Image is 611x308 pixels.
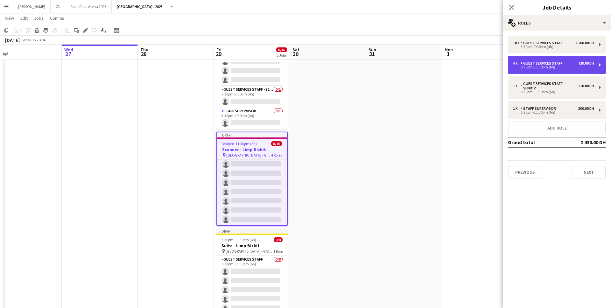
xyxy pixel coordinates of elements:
[34,15,44,21] span: Jobs
[5,37,20,43] div: [DATE]
[222,141,257,146] span: 3:30pm-11:30pm (8h)
[20,15,28,21] span: Edit
[566,137,606,147] td: 2 430.00 DH
[508,122,606,134] button: Add role
[369,47,376,52] span: Sun
[216,228,288,234] div: Draft
[513,66,594,69] div: 5:30pm-11:30pm (6h)
[216,86,288,108] app-card-role: Guest Services Staff - Senior0/13:30pm-7:30pm (4h)
[513,90,594,94] div: 5:30pm-11:30pm (6h)
[513,41,521,45] div: 10 x
[277,53,287,58] div: 5 Jobs
[271,153,282,157] span: 4 Roles
[13,0,51,13] button: [PERSON_NAME]
[32,14,46,22] a: Jobs
[226,153,271,157] span: [GEOGRAPHIC_DATA] - GATE 7
[39,38,46,42] div: +04
[521,81,578,90] div: Guest Services Staff - Senior
[18,14,30,22] a: Edit
[112,0,168,13] button: [GEOGRAPHIC_DATA] - 2025
[140,47,148,52] span: Thu
[65,0,112,13] button: Coca Coca Arena 2025
[513,106,521,111] div: 1 x
[274,237,283,242] span: 0/8
[216,243,288,248] h3: Suite - Limp Bizkit
[217,147,287,152] h3: Scanner - Limp Bizkit
[221,237,256,242] span: 5:30pm-11:30pm (6h)
[217,130,287,235] app-card-role: Guest Services Staff0/103:30pm-7:30pm (4h)
[63,50,73,58] span: 27
[226,249,273,254] span: [GEOGRAPHIC_DATA] - GATE 7
[521,106,558,111] div: Staff Supervisor
[444,50,453,58] span: 1
[368,50,376,58] span: 31
[50,15,64,21] span: Comms
[503,15,611,31] div: Roles
[578,84,594,88] div: 210.00 DH
[578,61,594,66] div: 720.00 DH
[508,137,566,147] td: Grand total
[64,47,73,52] span: Wed
[513,84,521,88] div: 1 x
[216,47,221,52] span: Fri
[508,166,542,178] button: Previous
[513,61,521,66] div: 4 x
[503,3,611,11] h3: Job Details
[521,41,565,45] div: Guest Services Staff
[276,47,287,52] span: 0/45
[216,35,288,129] app-job-card: Draft3:30pm-7:30pm (4h)0/11Main Level - Paw Patrol [GEOGRAPHIC_DATA] - GATE 73 Roles Guest Servic...
[513,45,594,48] div: 3:30pm-7:30pm (4h)
[513,111,594,114] div: 5:30pm-11:30pm (6h)
[215,50,221,58] span: 29
[47,14,67,22] a: Comms
[292,47,299,52] span: Sat
[51,0,65,13] button: C3
[21,38,37,42] span: Week 35
[5,15,14,21] span: View
[273,249,283,254] span: 1 Role
[216,132,288,226] app-job-card: Draft3:30pm-11:30pm (8h)0/16Scanner - Limp Bizkit [GEOGRAPHIC_DATA] - GATE 74 RolesGuest Services...
[521,61,565,66] div: Guest Services Staff
[291,50,299,58] span: 30
[217,132,287,137] div: Draft
[576,41,594,45] div: 1 200.00 DH
[139,50,148,58] span: 28
[572,166,606,178] button: Next
[3,14,17,22] a: View
[445,47,453,52] span: Mon
[271,141,282,146] span: 0/16
[216,108,288,129] app-card-role: Staff Supervisor0/13:30pm-7:30pm (4h)
[578,106,594,111] div: 300.00 DH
